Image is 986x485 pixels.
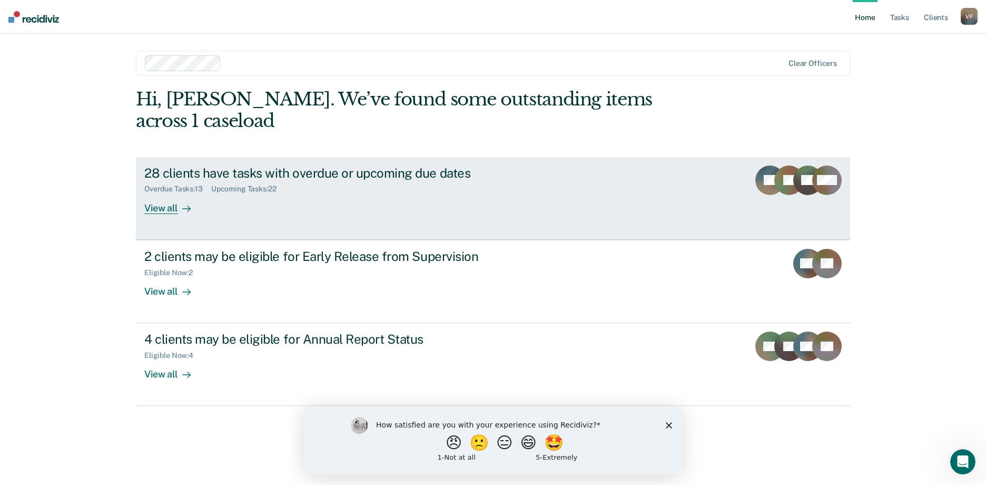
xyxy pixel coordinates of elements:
[136,89,707,132] div: Hi, [PERSON_NAME]. We’ve found some outstanding items across 1 caseload
[144,193,203,214] div: View all
[8,11,59,23] img: Recidiviz
[136,240,850,323] a: 2 clients may be eligible for Early Release from SupervisionEligible Now:2View all
[144,268,201,277] div: Eligible Now : 2
[144,277,203,297] div: View all
[144,166,514,181] div: 28 clients have tasks with overdue or upcoming due dates
[144,332,514,347] div: 4 clients may be eligible for Annual Report Status
[211,185,285,193] div: Upcoming Tasks : 22
[144,351,202,360] div: Eligible Now : 4
[136,157,850,240] a: 28 clients have tasks with overdue or upcoming due datesOverdue Tasks:13Upcoming Tasks:22View all
[136,323,850,406] a: 4 clients may be eligible for Annual Report StatusEligible Now:4View all
[304,406,682,474] iframe: Survey by Kim from Recidiviz
[144,185,211,193] div: Overdue Tasks : 13
[788,59,837,68] div: Clear officers
[144,249,514,264] div: 2 clients may be eligible for Early Release from Supervision
[144,360,203,381] div: View all
[950,449,975,474] iframe: Intercom live chat
[961,8,978,25] button: VF
[961,8,978,25] div: V F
